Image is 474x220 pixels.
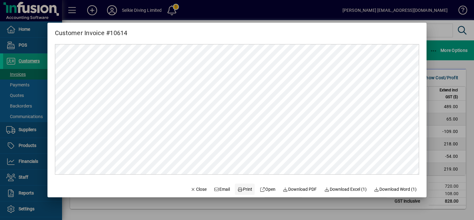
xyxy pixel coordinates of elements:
[190,186,207,193] span: Close
[322,184,369,195] button: Download Excel (1)
[324,186,367,193] span: Download Excel (1)
[372,184,419,195] button: Download Word (1)
[235,184,255,195] button: Print
[214,186,230,193] span: Email
[237,186,252,193] span: Print
[47,23,135,38] h2: Customer Invoice #10614
[280,184,320,195] a: Download PDF
[374,186,417,193] span: Download Word (1)
[260,186,275,193] span: Open
[212,184,233,195] button: Email
[257,184,278,195] a: Open
[188,184,209,195] button: Close
[283,186,317,193] span: Download PDF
